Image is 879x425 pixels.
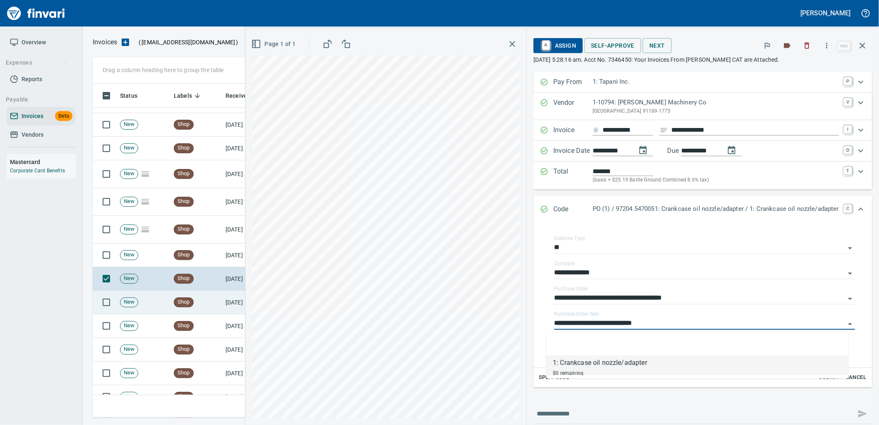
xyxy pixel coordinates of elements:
[2,55,72,70] button: Expenses
[539,373,569,382] span: Split Code
[553,167,593,184] p: Total
[174,369,193,377] span: Shop
[593,107,839,116] p: [GEOGRAPHIC_DATA] 91189-1775
[222,137,268,160] td: [DATE]
[801,9,850,17] h5: [PERSON_NAME]
[722,140,742,160] button: change due date
[222,113,268,137] td: [DATE]
[533,93,872,120] div: Expand
[10,157,76,167] h6: Mastercard
[7,126,76,144] a: Vendors
[533,120,872,141] div: Expand
[174,170,193,178] span: Shop
[174,144,193,152] span: Shop
[591,41,634,51] span: Self-Approve
[120,298,138,306] span: New
[253,39,295,49] span: Page 1 of 1
[667,146,706,156] p: Due
[844,125,852,133] a: I
[584,38,641,53] button: Self-Approve
[22,111,43,121] span: Invoices
[533,72,872,93] div: Expand
[174,91,203,101] span: Labels
[844,98,852,106] a: V
[174,121,193,128] span: Shop
[120,369,138,377] span: New
[845,373,867,382] span: Cancel
[533,56,872,64] p: [DATE] 5:28:16 am. Acct No. 7346450: Your Invoices From [PERSON_NAME] CAT are Attached.
[836,36,872,56] span: Close invoice
[120,121,138,128] span: New
[554,261,576,266] label: Company
[120,144,138,152] span: New
[553,98,593,115] p: Vendor
[222,362,268,385] td: [DATE]
[643,38,672,53] button: Next
[10,168,65,174] a: Corporate Card Benefits
[138,225,152,232] span: Pages Split
[553,77,593,88] p: Pay From
[554,236,585,241] label: Expense Type
[120,345,138,353] span: New
[843,371,869,384] button: Cancel
[553,358,647,368] div: 1: Crankcase oil nozzle/adapter
[844,77,852,85] a: P
[593,98,839,107] p: 1-10794: [PERSON_NAME] Machinery Co
[6,94,68,105] span: Payable
[120,198,138,205] span: New
[138,170,152,176] span: Pages Split
[174,298,193,306] span: Shop
[554,287,588,292] label: Purchase Order
[844,293,856,304] button: Open
[844,167,852,175] a: T
[554,312,599,317] label: Purchase Order Item
[5,3,67,23] img: Finvari
[174,251,193,259] span: Shop
[174,275,193,283] span: Shop
[120,170,138,178] span: New
[844,268,856,279] button: Open
[593,204,839,214] p: PO (1) / 97204.5470051: Crankcase oil nozzle/adapter / 1: Crankcase oil nozzle/adapter
[103,66,224,74] p: Drag a column heading here to group the table
[533,38,583,53] button: AAssign
[818,36,836,55] button: More
[553,370,584,376] span: $0 remaining
[799,7,853,19] button: [PERSON_NAME]
[222,160,268,188] td: [DATE]
[222,216,268,244] td: [DATE]
[778,36,796,55] button: Labels
[853,404,872,424] span: This records your message into the invoice and notifies anyone mentioned
[226,91,250,101] span: Received
[141,38,236,46] span: [EMAIL_ADDRESS][DOMAIN_NAME]
[553,146,593,157] p: Invoice Date
[537,371,572,384] button: Split Code
[22,74,42,85] span: Reports
[649,41,665,51] span: Next
[174,345,193,353] span: Shop
[844,146,852,154] a: D
[222,338,268,362] td: [DATE]
[120,251,138,259] span: New
[7,107,76,126] a: InvoicesBeta
[633,140,653,160] button: change date
[844,204,852,212] a: C
[844,318,856,330] button: Close
[6,58,68,68] span: Expenses
[22,37,46,48] span: Overview
[798,36,816,55] button: Discard
[660,126,668,134] svg: Invoice description
[120,275,138,283] span: New
[7,70,76,89] a: Reports
[22,130,43,140] span: Vendors
[138,198,152,204] span: Pages Split
[222,314,268,338] td: [DATE]
[542,41,550,50] a: A
[533,196,872,223] div: Expand
[174,91,192,101] span: Labels
[7,33,76,52] a: Overview
[174,225,193,233] span: Shop
[120,322,138,330] span: New
[222,188,268,216] td: [DATE]
[758,36,776,55] button: Flag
